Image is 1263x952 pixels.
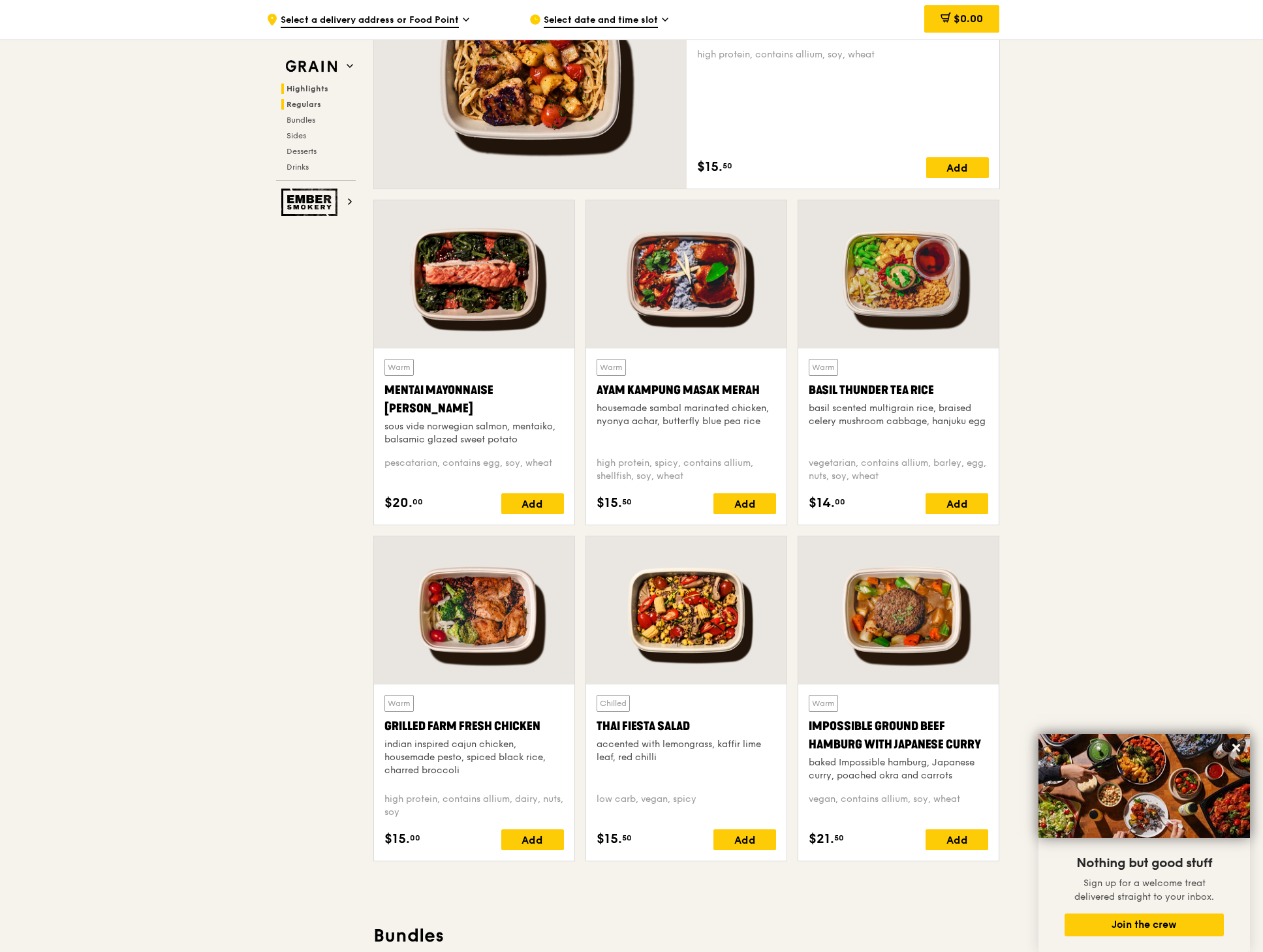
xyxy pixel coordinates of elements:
[597,717,776,735] div: Thai Fiesta Salad
[597,381,776,399] div: Ayam Kampung Masak Merah
[697,157,723,177] span: $15.
[809,695,838,712] div: Warm
[597,695,630,712] div: Chilled
[1065,914,1224,936] button: Join the crew
[287,162,309,172] span: Drinks
[281,14,459,28] span: Select a delivery address or Food Point
[597,829,622,849] span: $15.
[809,402,988,428] div: basil scented multigrain rice, braised celery mushroom cabbage, hanjuku egg
[622,497,632,507] span: 50
[287,131,306,140] span: Sides
[809,381,988,399] div: Basil Thunder Tea Rice
[287,147,317,156] span: Desserts
[723,161,732,171] span: 50
[809,829,834,849] span: $21.
[597,793,776,819] div: low carb, vegan, spicy
[384,695,414,712] div: Warm
[597,402,776,428] div: housemade sambal marinated chicken, nyonya achar, butterfly blue pea rice
[835,497,845,507] span: 00
[1076,855,1212,871] span: Nothing but good stuff
[597,493,622,513] span: $15.
[713,493,776,514] div: Add
[809,457,988,483] div: vegetarian, contains allium, barley, egg, nuts, soy, wheat
[384,420,564,446] div: sous vide norwegian salmon, mentaiko, balsamic glazed sweet potato
[834,833,844,843] span: 50
[281,189,341,216] img: Ember Smokery web logo
[809,756,988,782] div: baked Impossible hamburg, Japanese curry, poached okra and carrots
[384,738,564,777] div: indian inspired cajun chicken, housemade pesto, spiced black rice, charred broccoli
[384,381,564,418] div: Mentai Mayonnaise [PERSON_NAME]
[384,717,564,735] div: Grilled Farm Fresh Chicken
[287,100,321,109] span: Regulars
[384,829,410,849] span: $15.
[926,493,988,514] div: Add
[809,359,838,376] div: Warm
[954,12,983,25] span: $0.00
[1038,734,1250,838] img: DSC07876-Edit02-Large.jpeg
[713,829,776,850] div: Add
[597,457,776,483] div: high protein, spicy, contains allium, shellfish, soy, wheat
[384,493,413,513] span: $20.
[287,84,328,93] span: Highlights
[697,48,989,61] div: high protein, contains allium, soy, wheat
[413,497,423,507] span: 00
[384,359,414,376] div: Warm
[410,833,420,843] span: 00
[597,738,776,764] div: accented with lemongrass, kaffir lime leaf, red chilli
[809,717,988,754] div: Impossible Ground Beef Hamburg with Japanese Curry
[926,157,989,178] div: Add
[373,924,1000,947] h3: Bundles
[544,14,658,28] span: Select date and time slot
[1226,737,1247,758] button: Close
[809,793,988,819] div: vegan, contains allium, soy, wheat
[384,457,564,483] div: pescatarian, contains egg, soy, wheat
[287,115,315,125] span: Bundles
[501,829,564,850] div: Add
[501,493,564,514] div: Add
[809,493,835,513] span: $14.
[926,829,988,850] div: Add
[597,359,626,376] div: Warm
[384,793,564,819] div: high protein, contains allium, dairy, nuts, soy
[281,55,341,78] img: Grain web logo
[622,833,632,843] span: 50
[1074,878,1214,902] span: Sign up for a welcome treat delivered straight to your inbox.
